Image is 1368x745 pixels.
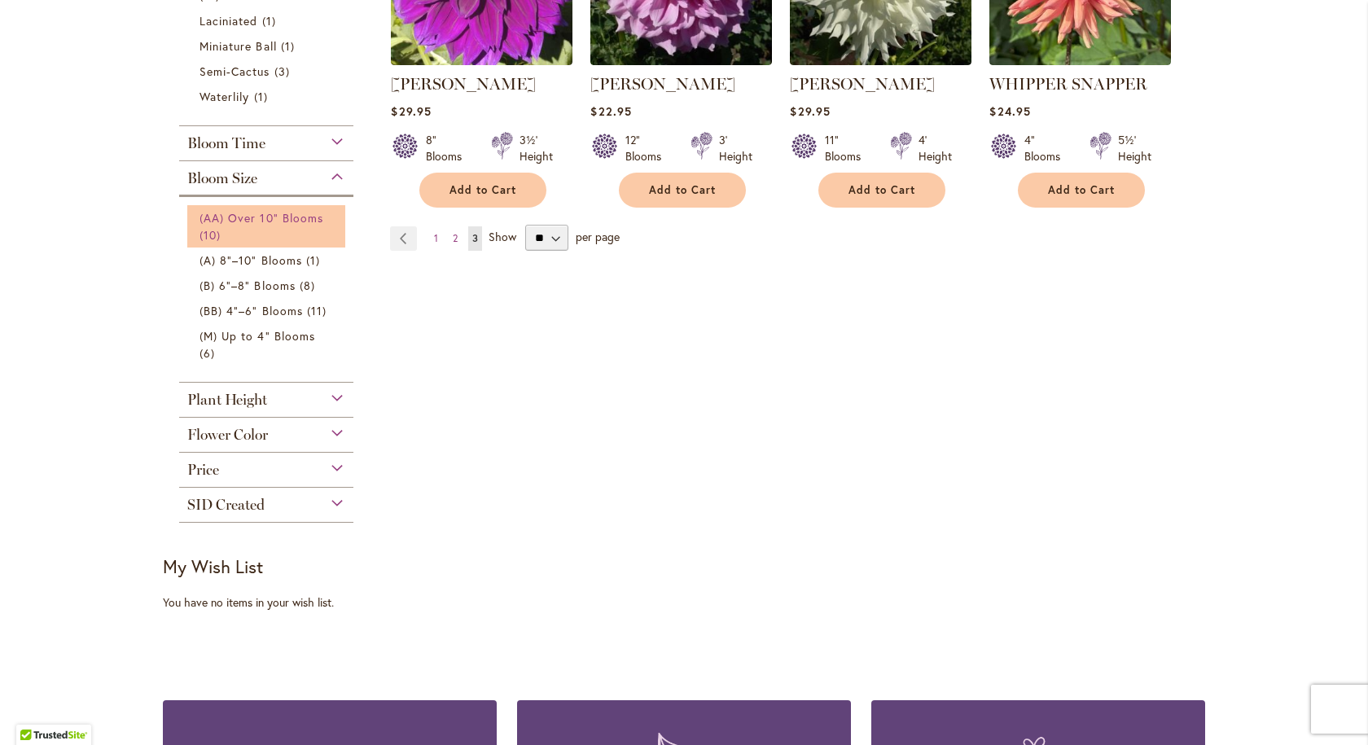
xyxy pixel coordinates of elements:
[419,173,546,208] button: Add to Cart
[449,226,462,251] a: 2
[1024,132,1070,164] div: 4" Blooms
[187,391,267,409] span: Plant Height
[989,103,1030,119] span: $24.95
[719,132,752,164] div: 3' Height
[590,103,631,119] span: $22.95
[790,103,830,119] span: $29.95
[790,74,935,94] a: [PERSON_NAME]
[430,226,442,251] a: 1
[1118,132,1151,164] div: 5½' Height
[391,53,572,68] a: Thomas Edison
[848,183,915,197] span: Add to Cart
[306,252,324,269] span: 1
[300,277,319,294] span: 8
[472,232,478,244] span: 3
[163,554,263,578] strong: My Wish List
[1018,173,1145,208] button: Add to Cart
[187,134,265,152] span: Bloom Time
[199,88,337,105] a: Waterlily 1
[274,63,294,80] span: 3
[199,226,225,243] span: 10
[989,74,1147,94] a: WHIPPER SNAPPER
[187,426,268,444] span: Flower Color
[199,89,249,104] span: Waterlily
[199,327,337,362] a: (M) Up to 4" Blooms 6
[391,74,536,94] a: [PERSON_NAME]
[262,12,280,29] span: 1
[199,344,219,362] span: 6
[391,103,431,119] span: $29.95
[199,38,277,54] span: Miniature Ball
[520,132,553,164] div: 3½' Height
[199,252,302,268] span: (A) 8"–10" Blooms
[625,132,671,164] div: 12" Blooms
[187,496,265,514] span: SID Created
[199,302,337,319] a: (BB) 4"–6" Blooms 11
[199,278,296,293] span: (B) 6"–8" Blooms
[199,303,303,318] span: (BB) 4"–6" Blooms
[187,461,219,479] span: Price
[307,302,331,319] span: 11
[590,53,772,68] a: Vera Seyfang
[576,229,620,244] span: per page
[12,687,58,733] iframe: Launch Accessibility Center
[199,277,337,294] a: (B) 6"–8" Blooms 8
[199,12,337,29] a: Laciniated 1
[818,173,945,208] button: Add to Cart
[163,594,380,611] div: You have no items in your wish list.
[199,209,337,243] a: (AA) Over 10" Blooms 10
[199,64,270,79] span: Semi-Cactus
[1048,183,1115,197] span: Add to Cart
[989,53,1171,68] a: WHIPPER SNAPPER
[199,37,337,55] a: Miniature Ball 1
[919,132,952,164] div: 4' Height
[489,229,516,244] span: Show
[426,132,471,164] div: 8" Blooms
[199,13,258,28] span: Laciniated
[187,169,257,187] span: Bloom Size
[619,173,746,208] button: Add to Cart
[453,232,458,244] span: 2
[199,328,315,344] span: (M) Up to 4" Blooms
[434,232,438,244] span: 1
[649,183,716,197] span: Add to Cart
[199,252,337,269] a: (A) 8"–10" Blooms 1
[590,74,735,94] a: [PERSON_NAME]
[449,183,516,197] span: Add to Cart
[199,63,337,80] a: Semi-Cactus 3
[281,37,299,55] span: 1
[825,132,870,164] div: 11" Blooms
[254,88,272,105] span: 1
[790,53,971,68] a: Walter Hardisty
[199,210,323,226] span: (AA) Over 10" Blooms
